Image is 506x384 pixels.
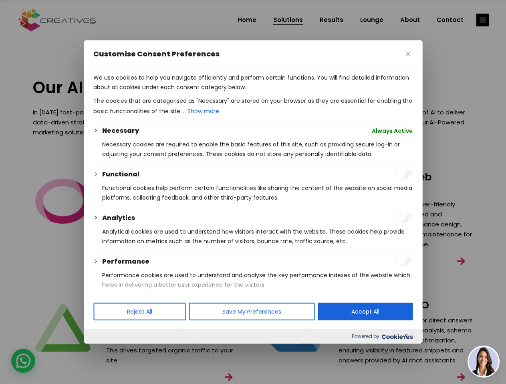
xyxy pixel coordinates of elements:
[403,49,413,59] button: Close
[93,303,185,320] button: Reject All
[93,96,413,117] p: The cookies that are categorised as "Necessary" are stored on your browser as they are essential ...
[372,126,413,136] span: Always Active
[395,213,413,223] input: Enable Analytics
[102,183,413,202] p: Functional cookies help perform certain functionalities like sharing the content of the website o...
[84,329,422,344] div: Powered by
[84,40,422,344] div: Customise Consent Preferences
[406,52,410,56] img: Close
[102,227,413,246] p: Analytical cookies are used to understand how visitors interact with the website. These cookies h...
[318,303,413,320] button: Accept All
[395,257,413,266] input: Enable Performance
[469,347,498,376] img: agent
[102,257,149,266] button: Performance
[102,270,413,290] p: Performance cookies are used to understand and analyse the key performance indexes of the website...
[395,170,413,179] input: Enable Functional
[93,73,413,92] p: We use cookies to help you navigate efficiently and perform certain functions. You will find deta...
[102,170,139,179] button: Functional
[189,303,314,320] button: Save My Preferences
[102,126,139,136] button: Necessary
[102,213,135,223] button: Analytics
[102,140,413,159] p: Necessary cookies are required to enable the basic features of this site, such as providing secur...
[93,49,220,59] span: Customise Consent Preferences
[187,106,220,117] button: Show more
[381,334,413,339] img: Cookieyes logo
